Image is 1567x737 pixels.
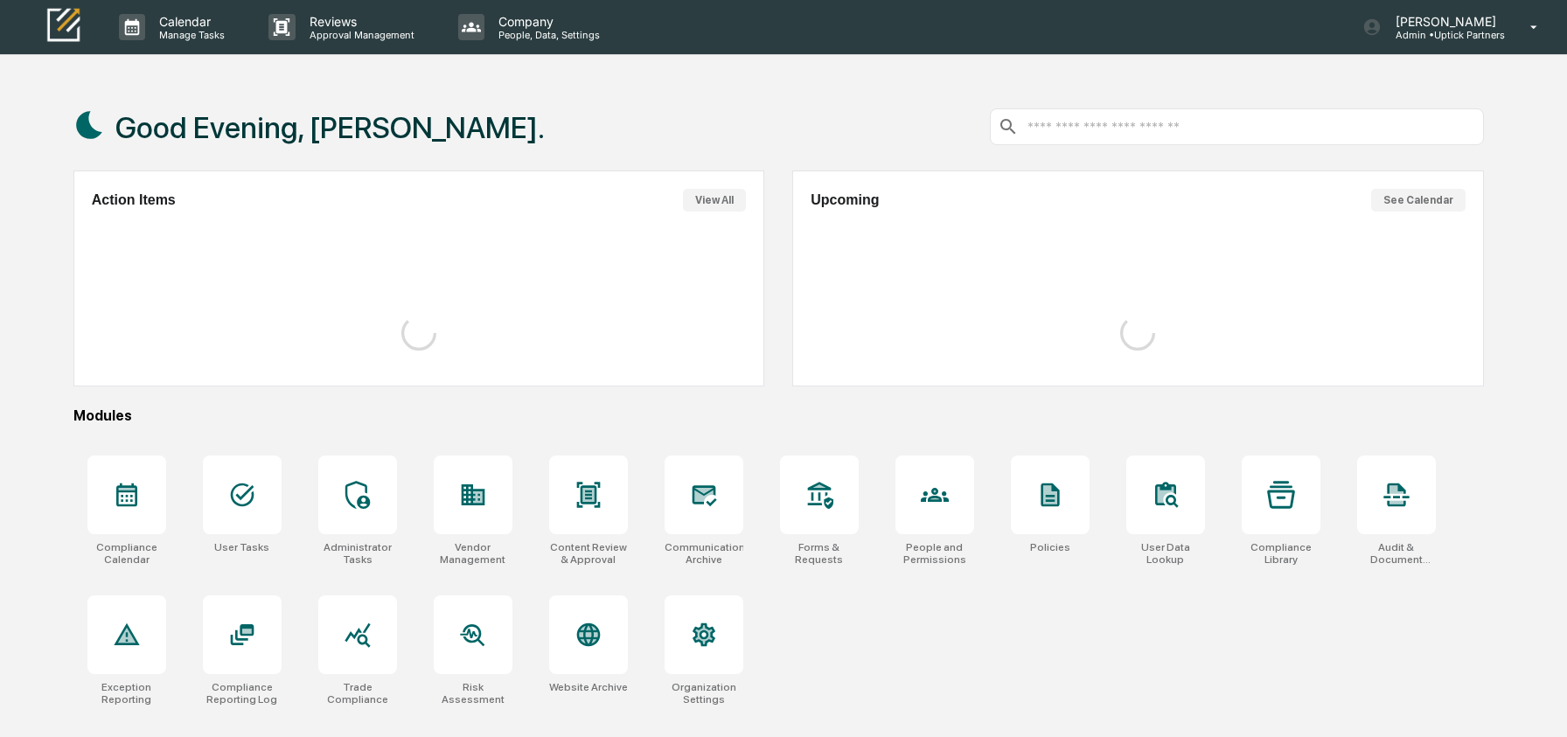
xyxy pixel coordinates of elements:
div: Website Archive [549,681,628,693]
img: logo [42,6,84,47]
div: Forms & Requests [780,541,859,566]
div: Policies [1030,541,1070,553]
p: Manage Tasks [145,29,233,41]
p: Calendar [145,14,233,29]
div: Trade Compliance [318,681,397,706]
div: Risk Assessment [434,681,512,706]
h2: Upcoming [811,192,879,208]
div: Vendor Management [434,541,512,566]
p: Approval Management [296,29,423,41]
h2: Action Items [92,192,176,208]
div: Compliance Library [1242,541,1320,566]
div: User Data Lookup [1126,541,1205,566]
div: Exception Reporting [87,681,166,706]
div: Compliance Calendar [87,541,166,566]
div: User Tasks [214,541,269,553]
div: Audit & Document Logs [1357,541,1436,566]
button: View All [683,189,746,212]
div: Compliance Reporting Log [203,681,282,706]
div: Modules [73,407,1484,424]
div: Content Review & Approval [549,541,628,566]
h1: Good Evening, [PERSON_NAME]. [115,110,545,145]
p: [PERSON_NAME] [1382,14,1505,29]
div: People and Permissions [895,541,974,566]
div: Organization Settings [665,681,743,706]
p: Reviews [296,14,423,29]
p: Admin • Uptick Partners [1382,29,1505,41]
p: People, Data, Settings [484,29,609,41]
div: Administrator Tasks [318,541,397,566]
div: Communications Archive [665,541,743,566]
button: See Calendar [1371,189,1466,212]
p: Company [484,14,609,29]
